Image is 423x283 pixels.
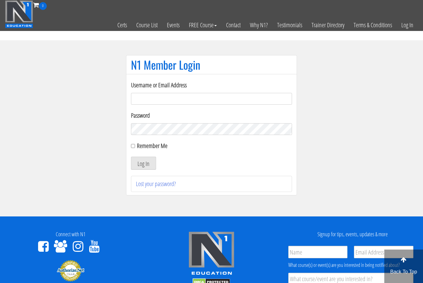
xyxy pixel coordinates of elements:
[131,81,292,90] label: Username or Email Address
[287,231,418,237] h4: Signup for tips, events, updates & more
[132,10,162,40] a: Course List
[273,10,307,40] a: Testimonials
[288,246,348,258] input: Name
[5,0,33,28] img: n1-education
[39,2,47,10] span: 0
[397,10,418,40] a: Log In
[137,141,168,150] label: Remember Me
[288,261,413,269] div: What course(s) or event(s) are you interested in being notified about?
[33,1,47,9] a: 0
[188,231,235,277] img: n1-edu-logo
[131,59,292,71] h1: N1 Member Login
[5,231,136,237] h4: Connect with N1
[113,10,132,40] a: Certs
[221,10,245,40] a: Contact
[162,10,184,40] a: Events
[136,180,176,188] a: Lost your password?
[384,268,423,276] p: Back To Top
[131,111,292,120] label: Password
[57,259,85,282] img: Authorize.Net Merchant - Click to Verify
[307,10,349,40] a: Trainer Directory
[349,10,397,40] a: Terms & Conditions
[354,246,413,258] input: Email Address
[245,10,273,40] a: Why N1?
[131,157,156,170] button: Log In
[184,10,221,40] a: FREE Course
